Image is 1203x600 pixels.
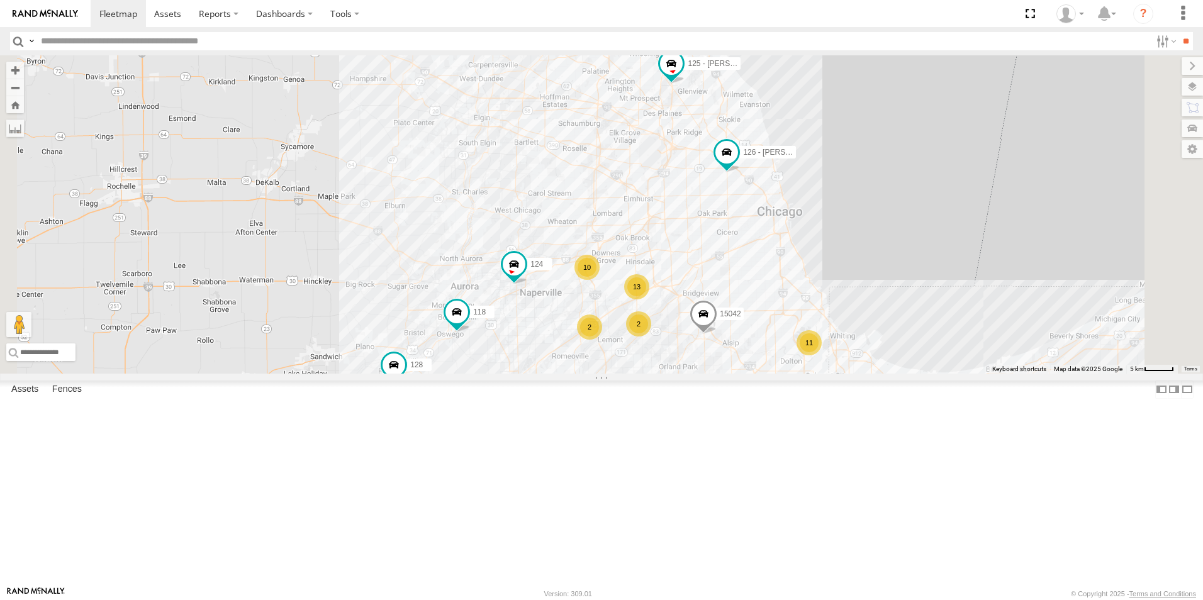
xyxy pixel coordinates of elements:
[626,311,651,336] div: 2
[1052,4,1088,23] div: Ed Pruneda
[688,59,769,68] span: 125 - [PERSON_NAME]
[1133,4,1153,24] i: ?
[1155,381,1168,399] label: Dock Summary Table to the Left
[26,32,36,50] label: Search Query
[577,314,602,340] div: 2
[6,62,24,79] button: Zoom in
[992,365,1046,374] button: Keyboard shortcuts
[1054,365,1122,372] span: Map data ©2025 Google
[473,308,486,317] span: 118
[530,260,543,269] span: 124
[410,360,423,369] span: 128
[7,587,65,600] a: Visit our Website
[5,381,45,398] label: Assets
[6,96,24,113] button: Zoom Home
[1130,365,1144,372] span: 5 km
[574,255,600,280] div: 10
[1182,140,1203,158] label: Map Settings
[1071,590,1196,597] div: © Copyright 2025 -
[1181,381,1194,399] label: Hide Summary Table
[797,330,822,355] div: 11
[46,381,88,398] label: Fences
[544,590,592,597] div: Version: 309.01
[720,309,741,318] span: 15042
[1129,590,1196,597] a: Terms and Conditions
[6,312,31,337] button: Drag Pegman onto the map to open Street View
[1126,365,1178,374] button: Map Scale: 5 km per 44 pixels
[743,148,824,157] span: 126 - [PERSON_NAME]
[624,274,649,299] div: 13
[13,9,78,18] img: rand-logo.svg
[1151,32,1178,50] label: Search Filter Options
[1168,381,1180,399] label: Dock Summary Table to the Right
[6,79,24,96] button: Zoom out
[6,119,24,137] label: Measure
[1184,367,1197,372] a: Terms (opens in new tab)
